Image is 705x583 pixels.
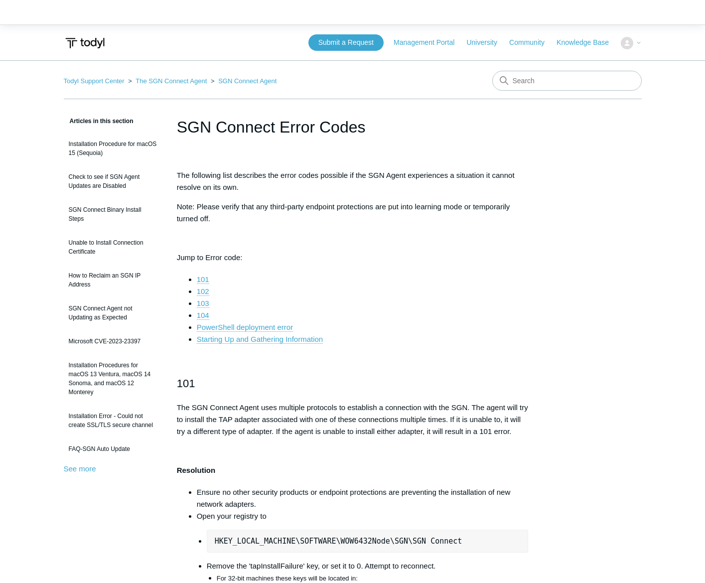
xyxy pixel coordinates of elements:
[64,200,162,228] a: SGN Connect Binary Install Steps
[308,34,384,51] a: Submit a Request
[64,233,162,261] a: Unable to Install Connection Certificate
[126,77,209,85] li: The SGN Connect Agent
[64,34,106,52] img: Todyl Support Center Help Center home page
[177,201,529,225] p: Note: Please verify that any third-party endpoint protections are put into learning mode or tempo...
[197,299,209,308] a: 103
[64,299,162,327] a: SGN Connect Agent not Updating as Expected
[557,37,619,48] a: Knowledge Base
[177,252,529,264] p: Jump to Error code:
[177,402,529,437] p: The SGN Connect Agent uses multiple protocols to establish a connection with the SGN. The agent w...
[197,486,529,510] li: Ensure no other security products or endpoint protections are preventing the installation of new ...
[509,37,555,48] a: Community
[64,439,162,458] a: FAQ-SGN Auto Update
[64,77,125,85] a: Todyl Support Center
[64,464,96,473] a: See more
[197,311,209,320] a: 104
[492,71,642,91] input: Search
[218,77,277,85] a: SGN Connect Agent
[197,323,293,332] a: PowerShell deployment error
[394,37,464,48] a: Management Portal
[64,407,162,435] a: Installation Error - Could not create SSL/TLS secure channel
[197,335,323,344] a: Starting Up and Gathering Information
[64,77,127,85] li: Todyl Support Center
[177,115,529,139] h1: SGN Connect Error Codes
[207,530,529,553] pre: HKEY_LOCAL_MACHINE\SOFTWARE\WOW6432Node\SGN\SGN Connect
[64,332,162,351] a: Microsoft CVE-2023-23397
[64,266,162,294] a: How to Reclaim an SGN IP Address
[177,169,529,193] p: The following list describes the error codes possible if the SGN Agent experiences a situation it...
[64,135,162,162] a: Installation Procedure for macOS 15 (Sequoia)
[209,77,277,85] li: SGN Connect Agent
[136,77,207,85] a: The SGN Connect Agent
[177,466,216,474] strong: Resolution
[64,356,162,402] a: Installation Procedures for macOS 13 Ventura, macOS 14 Sonoma, and macOS 12 Monterey
[64,167,162,195] a: Check to see if SGN Agent Updates are Disabled
[197,287,209,296] a: 102
[466,37,507,48] a: University
[197,275,209,284] a: 101
[64,118,134,125] span: Articles in this section
[177,375,529,392] h2: 101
